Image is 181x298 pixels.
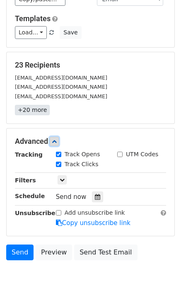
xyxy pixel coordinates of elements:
[15,26,47,39] a: Load...
[74,245,137,260] a: Send Test Email
[56,219,130,227] a: Copy unsubscribe link
[65,208,125,217] label: Add unsubscribe link
[126,150,158,159] label: UTM Codes
[15,75,107,81] small: [EMAIL_ADDRESS][DOMAIN_NAME]
[56,193,87,201] span: Send now
[15,84,107,90] small: [EMAIL_ADDRESS][DOMAIN_NAME]
[15,210,56,216] strong: Unsubscribe
[15,193,45,199] strong: Schedule
[6,245,34,260] a: Send
[15,93,107,99] small: [EMAIL_ADDRESS][DOMAIN_NAME]
[65,150,100,159] label: Track Opens
[15,61,166,70] h5: 23 Recipients
[15,105,50,115] a: +20 more
[36,245,72,260] a: Preview
[15,177,36,184] strong: Filters
[15,14,51,23] a: Templates
[15,137,166,146] h5: Advanced
[15,151,43,158] strong: Tracking
[65,160,99,169] label: Track Clicks
[60,26,81,39] button: Save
